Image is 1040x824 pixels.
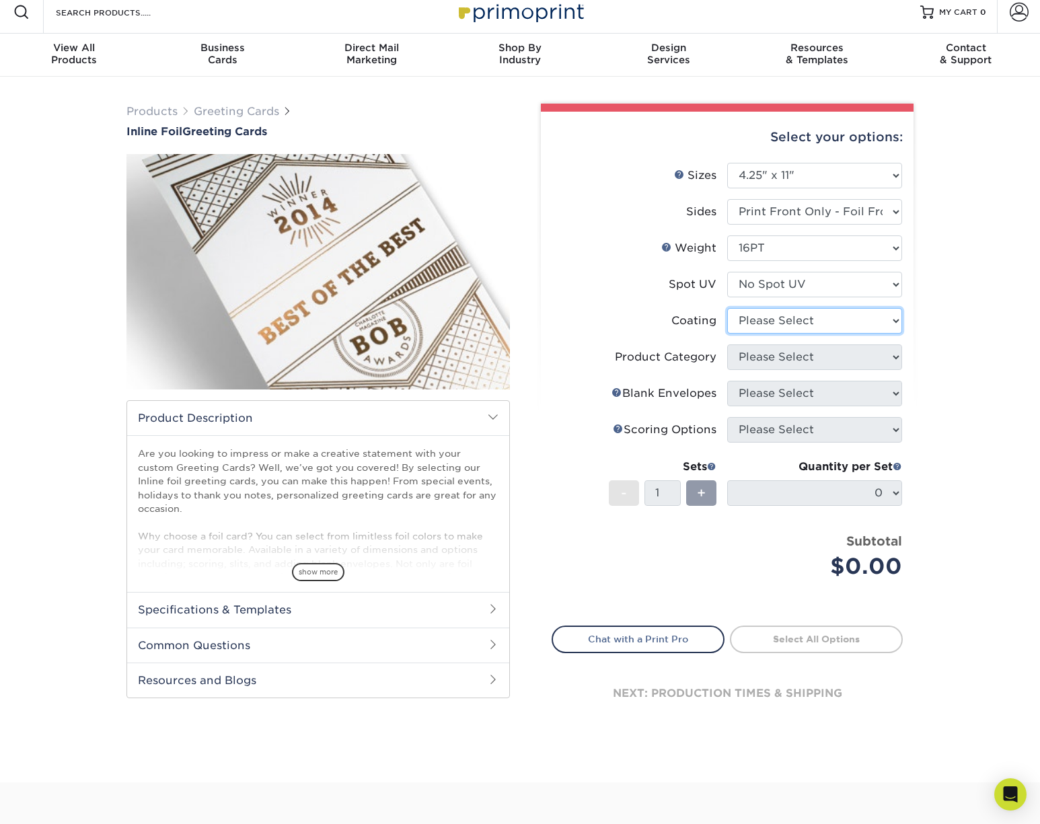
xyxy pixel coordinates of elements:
div: Spot UV [669,276,716,293]
div: Sizes [674,167,716,184]
span: Direct Mail [297,42,446,54]
div: Cards [149,42,297,66]
a: Resources& Templates [743,34,891,77]
div: Sides [686,204,716,220]
h2: Specifications & Templates [127,592,509,627]
input: SEARCH PRODUCTS..... [54,4,186,20]
a: Shop ByIndustry [446,34,595,77]
div: Sets [609,459,716,475]
a: Products [126,105,178,118]
div: Marketing [297,42,446,66]
h1: Greeting Cards [126,125,510,138]
span: Design [594,42,743,54]
div: Open Intercom Messenger [994,778,1027,811]
div: Scoring Options [613,422,716,438]
div: Select your options: [552,112,903,163]
a: BusinessCards [149,34,297,77]
div: Services [594,42,743,66]
div: Blank Envelopes [611,385,716,402]
p: Are you looking to impress or make a creative statement with your custom Greeting Cards? Well, we... [138,447,498,652]
strong: Subtotal [846,533,902,548]
span: Contact [891,42,1040,54]
span: show more [292,563,344,581]
span: - [621,483,627,503]
div: & Templates [743,42,891,66]
a: Direct MailMarketing [297,34,446,77]
a: Select All Options [730,626,903,652]
span: Inline Foil [126,125,182,138]
span: Resources [743,42,891,54]
span: Shop By [446,42,595,54]
a: Chat with a Print Pro [552,626,725,652]
span: 0 [980,7,986,17]
a: Inline FoilGreeting Cards [126,125,510,138]
div: Weight [661,240,716,256]
span: MY CART [939,7,977,18]
span: + [697,483,706,503]
div: Industry [446,42,595,66]
h2: Product Description [127,401,509,435]
div: next: production times & shipping [552,653,903,734]
img: Inline Foil 01 [126,139,510,404]
div: Quantity per Set [727,459,902,475]
div: Coating [671,313,716,329]
h2: Common Questions [127,628,509,663]
a: Contact& Support [891,34,1040,77]
span: Business [149,42,297,54]
a: DesignServices [594,34,743,77]
div: $0.00 [737,550,902,583]
a: Greeting Cards [194,105,279,118]
div: & Support [891,42,1040,66]
div: Product Category [615,349,716,365]
h2: Resources and Blogs [127,663,509,698]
